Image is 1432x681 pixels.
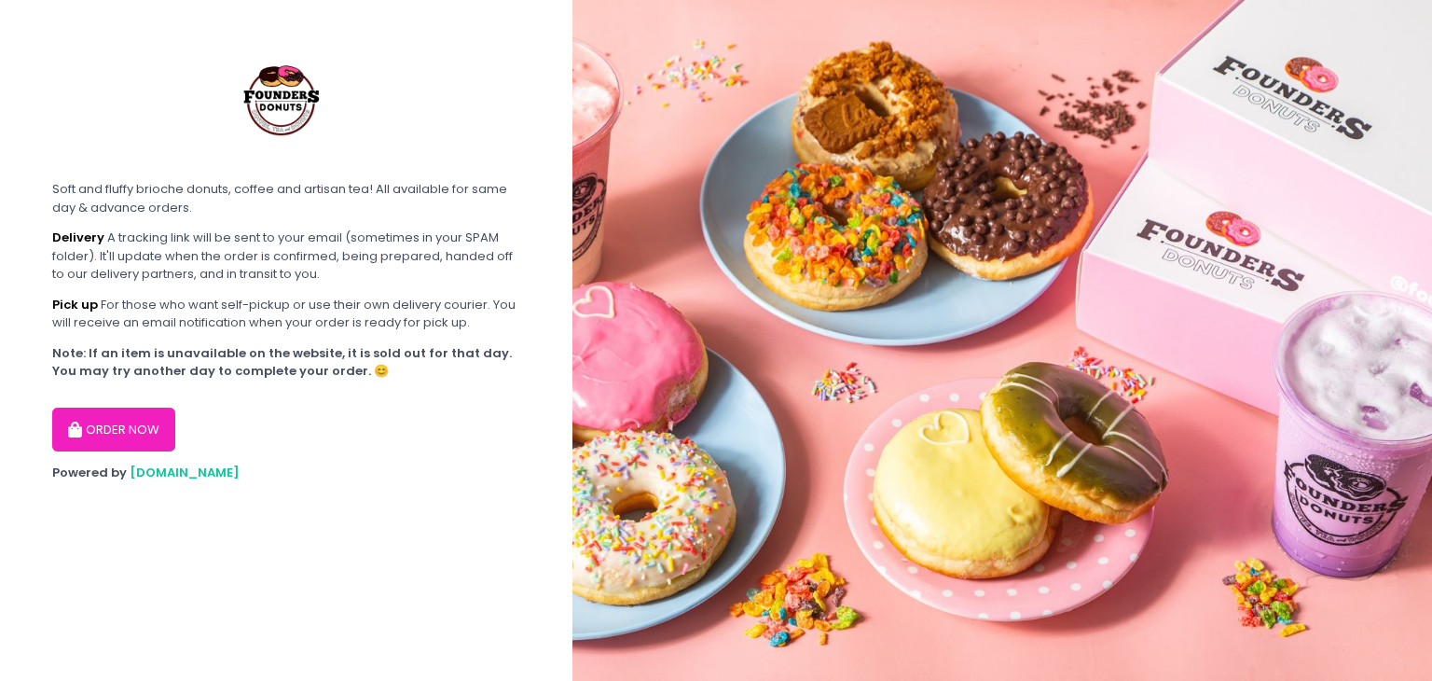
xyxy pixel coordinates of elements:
[52,464,520,482] div: Powered by
[52,344,520,381] div: Note: If an item is unavailable on the website, it is sold out for that day. You may try another ...
[52,296,520,332] div: For those who want self-pickup or use their own delivery courier. You will receive an email notif...
[52,229,104,246] b: Delivery
[130,464,240,481] a: [DOMAIN_NAME]
[52,180,520,216] div: Soft and fluffy brioche donuts, coffee and artisan tea! All available for same day & advance orders.
[52,229,520,284] div: A tracking link will be sent to your email (sometimes in your SPAM folder). It'll update when the...
[52,408,175,452] button: ORDER NOW
[52,296,98,313] b: Pick up
[213,28,353,168] img: Founders Donuts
